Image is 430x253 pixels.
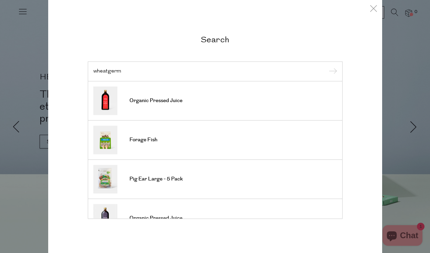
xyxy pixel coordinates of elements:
span: Organic Pressed Juice [129,215,182,222]
img: Organic Pressed Juice [93,204,117,232]
img: Organic Pressed Juice [93,86,117,115]
span: Pig Ear Large - 5 Pack [129,176,183,183]
a: Forage Fish [93,125,337,154]
a: Pig Ear Large - 5 Pack [93,165,337,193]
a: Organic Pressed Juice [93,86,337,115]
img: Pig Ear Large - 5 Pack [93,165,117,193]
img: Forage Fish [93,125,117,154]
h2: Search [88,34,343,44]
input: Search [93,69,337,74]
span: Forage Fish [129,136,157,143]
a: Organic Pressed Juice [93,204,337,232]
span: Organic Pressed Juice [129,97,182,104]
